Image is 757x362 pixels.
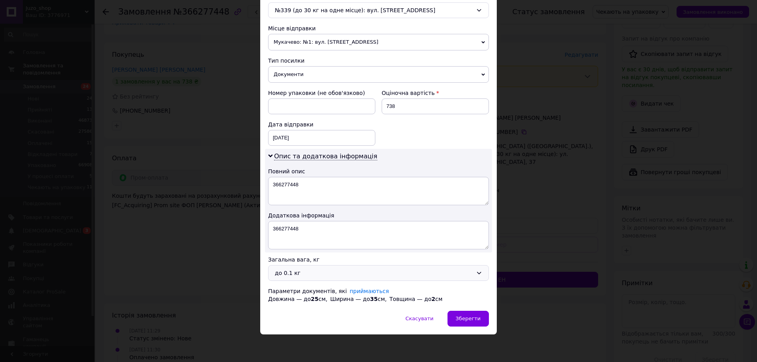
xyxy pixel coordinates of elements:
div: Параметри документів, які Довжина — до см, Ширина — до см, Товщина — до см [268,287,489,303]
span: Місце відправки [268,25,316,32]
textarea: 366277448 [268,177,489,205]
span: Документи [268,66,489,83]
div: Дата відправки [268,121,375,128]
a: приймаються [350,288,389,294]
span: Мукачево: №1: вул. [STREET_ADDRESS] [268,34,489,50]
span: 25 [311,296,318,302]
span: Тип посилки [268,58,304,64]
div: №339 (до 30 кг на одне місце): вул. [STREET_ADDRESS] [268,2,489,18]
div: до 0.1 кг [275,269,473,277]
div: Номер упаковки (не обов'язково) [268,89,375,97]
div: Оціночна вартість [382,89,489,97]
div: Загальна вага, кг [268,256,489,264]
span: Опис та додаткова інформація [274,152,377,160]
div: Повний опис [268,167,489,175]
textarea: 366277448 [268,221,489,249]
span: Зберегти [456,316,481,321]
span: 35 [370,296,377,302]
span: Скасувати [405,316,433,321]
div: Додаткова інформація [268,212,489,219]
span: 2 [431,296,435,302]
